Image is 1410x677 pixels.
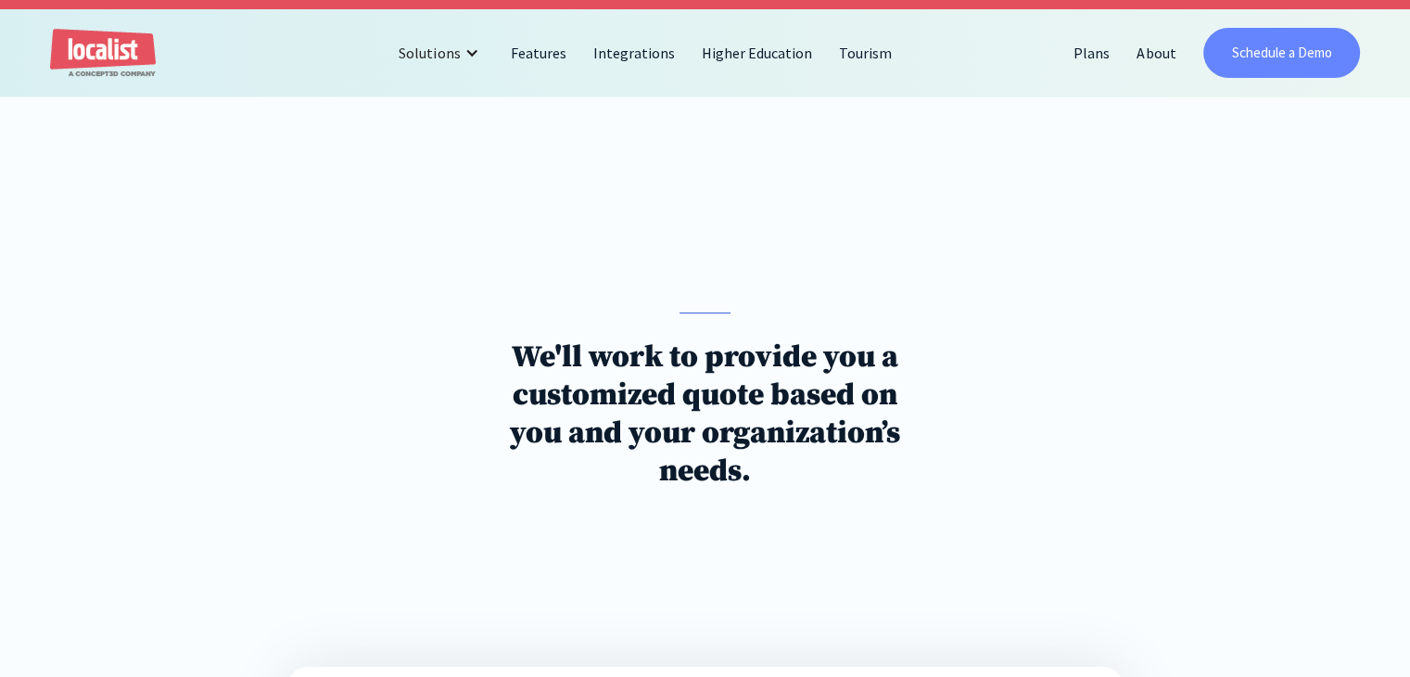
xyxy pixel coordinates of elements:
h1: We'll work to provide you a customized quote based on you and your organization’s needs. [503,338,907,491]
a: Privacy Policy [186,364,264,382]
a: About [1124,31,1189,75]
a: Higher Education [689,31,826,75]
span: Job title [317,151,375,172]
a: Integrations [580,31,689,75]
div: Solutions [385,31,497,75]
input: Request Pricing [468,431,633,472]
span: Phone number [317,75,416,96]
a: Plans [1061,31,1124,75]
a: Features [498,31,580,75]
div: Solutions [399,42,460,64]
a: Schedule a Demo [1203,28,1359,78]
a: Tourism [826,31,906,75]
a: home [50,29,156,78]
